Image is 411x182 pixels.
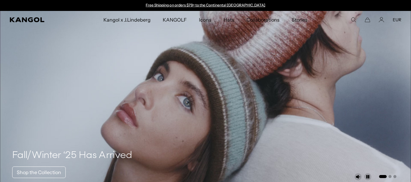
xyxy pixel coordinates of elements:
a: Free Shipping on orders $79+ to the Continental [GEOGRAPHIC_DATA] [146,3,265,7]
h4: Fall/Winter ‘25 Has Arrived [12,149,132,162]
span: Hats [224,11,234,29]
span: Kangol x J.Lindeberg [103,11,151,29]
button: EUR [393,17,401,22]
a: Account [379,17,384,22]
a: Stories [286,11,314,29]
a: Collaborations [240,11,286,29]
slideshow-component: Announcement bar [143,3,268,8]
a: Kangol x J.Lindeberg [97,11,157,29]
a: Shop the Collection [12,167,66,178]
button: Go to slide 3 [393,175,396,178]
a: Kangol [10,17,68,22]
summary: Search here [351,17,356,22]
a: KANGOLF [157,11,193,29]
a: Icons [193,11,217,29]
button: Go to slide 2 [388,175,392,178]
button: Go to slide 1 [379,175,387,178]
span: Icons [199,11,211,29]
button: Pause [364,173,371,180]
a: Hats [218,11,240,29]
span: Collaborations [246,11,280,29]
ul: Select a slide to show [378,174,396,179]
button: Unmute [354,173,362,180]
div: Announcement [143,3,268,8]
div: 1 of 2 [143,3,268,8]
span: KANGOLF [163,11,187,29]
button: Cart [365,17,370,22]
span: Stories [292,11,308,29]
